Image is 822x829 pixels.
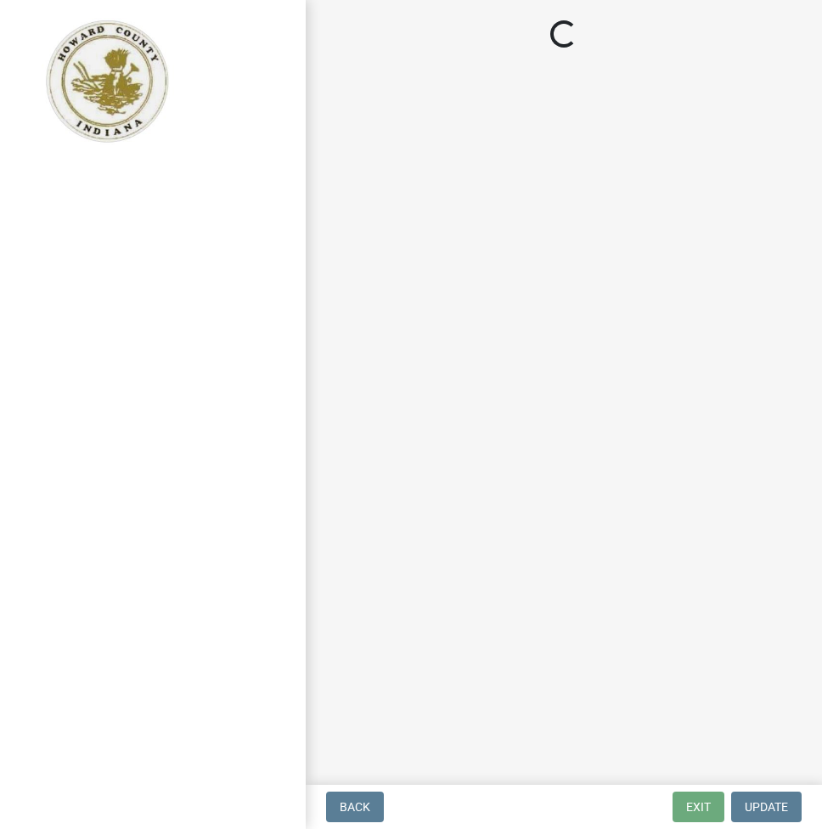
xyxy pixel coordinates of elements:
img: Howard County, Indiana [34,18,179,145]
button: Back [326,792,384,822]
span: Update [745,800,788,814]
button: Update [731,792,802,822]
span: Back [340,800,370,814]
button: Exit [673,792,724,822]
